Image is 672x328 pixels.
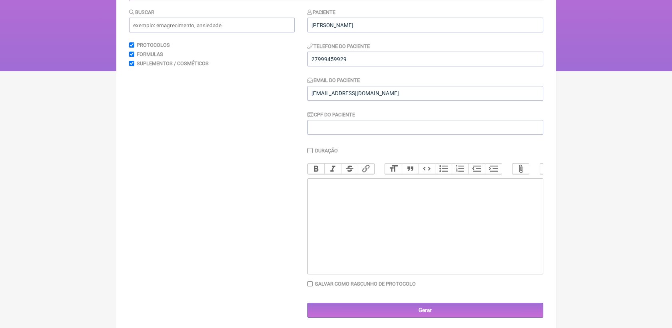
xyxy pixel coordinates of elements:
[419,164,435,174] button: Code
[341,164,358,174] button: Strikethrough
[137,60,209,66] label: Suplementos / Cosméticos
[358,164,375,174] button: Link
[137,51,163,57] label: Formulas
[512,164,529,174] button: Attach Files
[307,303,543,318] input: Gerar
[315,281,416,287] label: Salvar como rascunho de Protocolo
[324,164,341,174] button: Italic
[137,42,170,48] label: Protocolos
[435,164,452,174] button: Bullets
[540,164,557,174] button: Undo
[385,164,402,174] button: Heading
[468,164,485,174] button: Decrease Level
[307,112,355,118] label: CPF do Paciente
[402,164,419,174] button: Quote
[307,77,360,83] label: Email do Paciente
[452,164,469,174] button: Numbers
[129,9,155,15] label: Buscar
[315,148,338,154] label: Duração
[485,164,502,174] button: Increase Level
[129,18,295,32] input: exemplo: emagrecimento, ansiedade
[307,43,370,49] label: Telefone do Paciente
[308,164,325,174] button: Bold
[307,9,336,15] label: Paciente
